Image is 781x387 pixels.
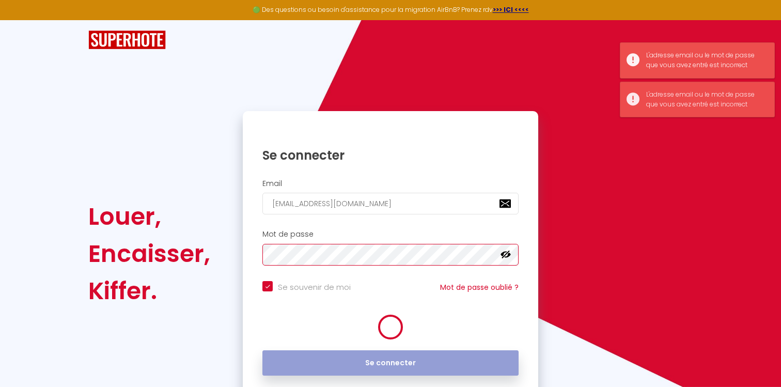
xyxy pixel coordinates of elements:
div: L'adresse email ou le mot de passe que vous avez entré est incorrect [646,51,764,70]
h1: Se connecter [262,147,519,163]
img: SuperHote logo [88,30,166,50]
div: Kiffer. [88,272,210,309]
div: Louer, [88,198,210,235]
a: Mot de passe oublié ? [440,282,519,292]
div: Encaisser, [88,235,210,272]
button: Se connecter [262,350,519,376]
input: Ton Email [262,193,519,214]
a: >>> ICI <<<< [493,5,529,14]
div: L'adresse email ou le mot de passe que vous avez entré est incorrect [646,90,764,110]
h2: Email [262,179,519,188]
h2: Mot de passe [262,230,519,239]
